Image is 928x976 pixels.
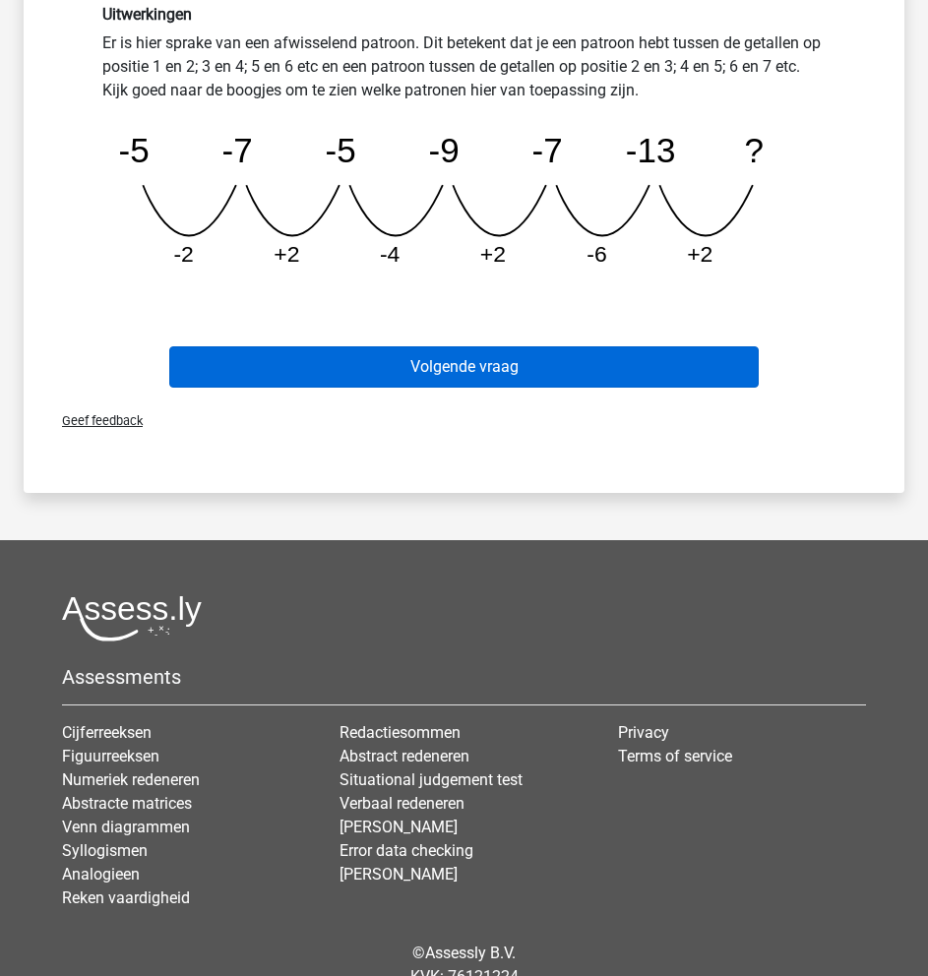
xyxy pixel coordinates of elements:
[62,665,866,689] h5: Assessments
[102,5,826,24] h6: Uitwerkingen
[626,132,676,170] tspan: -13
[618,747,732,765] a: Terms of service
[119,132,150,170] tspan: -5
[532,132,563,170] tspan: -7
[62,747,159,765] a: Figuurreeksen
[62,794,192,813] a: Abstracte matrices
[62,723,152,742] a: Cijferreeksen
[425,944,516,962] a: Assessly B.V.
[274,241,299,267] tspan: +2
[62,841,148,860] a: Syllogismen
[380,241,401,267] tspan: -4
[744,132,763,170] tspan: ?
[62,818,190,836] a: Venn diagrammen
[340,747,469,765] a: Abstract redeneren
[340,723,461,742] a: Redactiesommen
[222,132,253,170] tspan: -7
[618,723,669,742] a: Privacy
[62,595,202,641] img: Assessly logo
[340,865,458,884] a: [PERSON_NAME]
[340,841,473,860] a: Error data checking
[62,865,140,884] a: Analogieen
[62,888,190,907] a: Reken vaardigheid
[687,241,712,267] tspan: +2
[62,770,200,789] a: Numeriek redeneren
[173,241,193,267] tspan: -2
[480,241,506,267] tspan: +2
[340,794,464,813] a: Verbaal redeneren
[88,5,840,283] div: Er is hier sprake van een afwisselend patroon. Dit betekent dat je een patroon hebt tussen de get...
[340,818,458,836] a: [PERSON_NAME]
[340,770,523,789] a: Situational judgement test
[46,413,143,428] span: Geef feedback
[326,132,356,170] tspan: -5
[587,241,606,267] tspan: -6
[429,132,460,170] tspan: -9
[169,346,759,388] button: Volgende vraag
